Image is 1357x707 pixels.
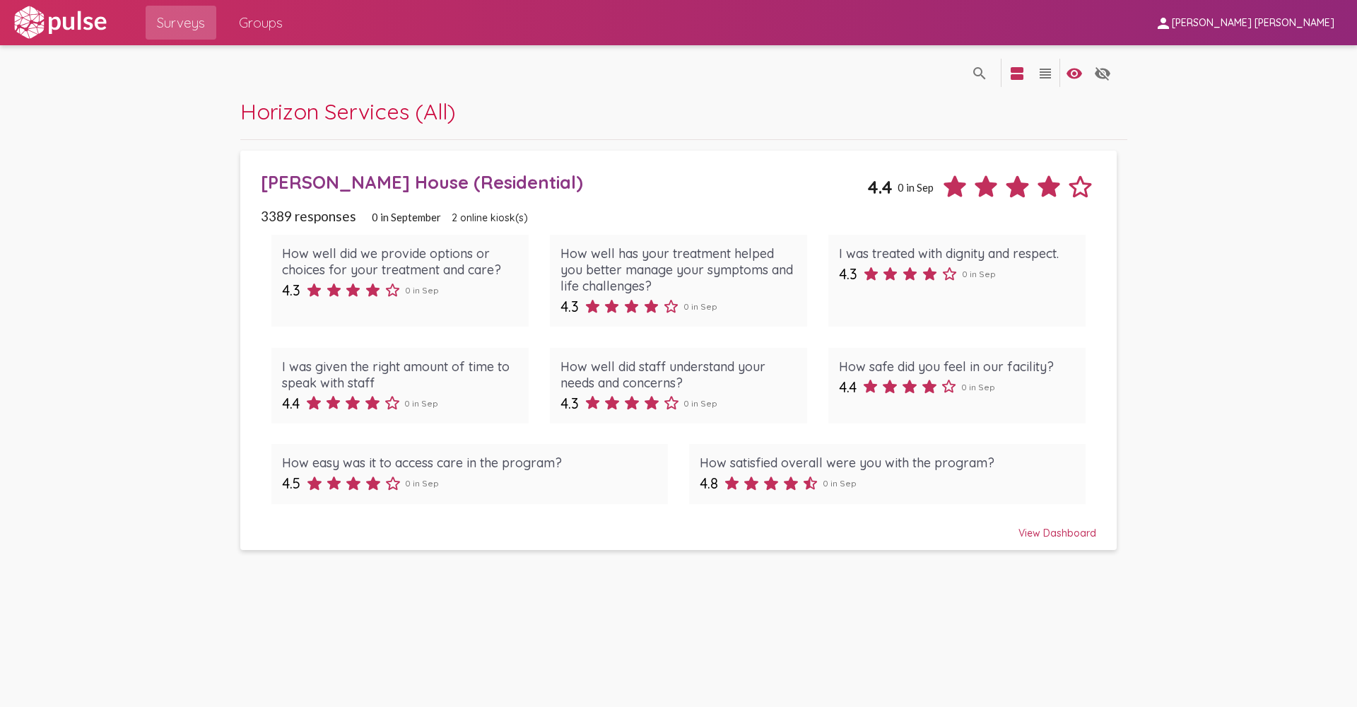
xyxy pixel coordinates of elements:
[240,151,1117,551] a: [PERSON_NAME] House (Residential)4.40 in Sep3389 responses0 in September2 online kiosk(s)How well...
[405,285,439,296] span: 0 in Sep
[683,301,717,312] span: 0 in Sep
[683,398,717,409] span: 0 in Sep
[239,10,283,35] span: Groups
[282,395,300,412] span: 4.4
[560,358,797,391] div: How well did staff understand your needs and concerns?
[405,478,439,489] span: 0 in Sep
[1003,59,1031,87] button: language
[157,10,205,35] span: Surveys
[11,5,109,40] img: white-logo.svg
[961,382,995,392] span: 0 in Sep
[1009,65,1026,82] mat-icon: language
[404,398,438,409] span: 0 in Sep
[560,298,579,315] span: 4.3
[1060,59,1088,87] button: language
[839,378,857,396] span: 4.4
[1031,59,1059,87] button: language
[867,176,893,198] span: 4.4
[560,395,579,412] span: 4.3
[1172,17,1334,30] span: [PERSON_NAME] [PERSON_NAME]
[1088,59,1117,87] button: language
[839,265,857,283] span: 4.3
[962,269,996,279] span: 0 in Sep
[839,245,1076,262] div: I was treated with dignity and respect.
[965,59,994,87] button: language
[700,455,1076,471] div: How satisfied overall were you with the program?
[372,211,441,223] span: 0 in September
[898,181,934,194] span: 0 in Sep
[1094,65,1111,82] mat-icon: language
[228,6,294,40] a: Groups
[261,208,356,224] span: 3389 responses
[240,98,456,125] span: Horizon Services (All)
[146,6,216,40] a: Surveys
[282,474,300,492] span: 4.5
[282,281,300,299] span: 4.3
[282,455,658,471] div: How easy was it to access care in the program?
[560,245,797,294] div: How well has your treatment helped you better manage your symptoms and life challenges?
[1144,9,1346,35] button: [PERSON_NAME] [PERSON_NAME]
[452,211,528,224] span: 2 online kiosk(s)
[823,478,857,489] span: 0 in Sep
[1037,65,1054,82] mat-icon: language
[282,245,519,278] div: How well did we provide options or choices for your treatment and care?
[839,358,1076,375] div: How safe did you feel in our facility?
[971,65,988,82] mat-icon: language
[1066,65,1083,82] mat-icon: language
[261,514,1096,539] div: View Dashboard
[282,358,519,391] div: I was given the right amount of time to speak with staff
[700,474,718,492] span: 4.8
[261,171,867,193] div: [PERSON_NAME] House (Residential)
[1155,15,1172,32] mat-icon: person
